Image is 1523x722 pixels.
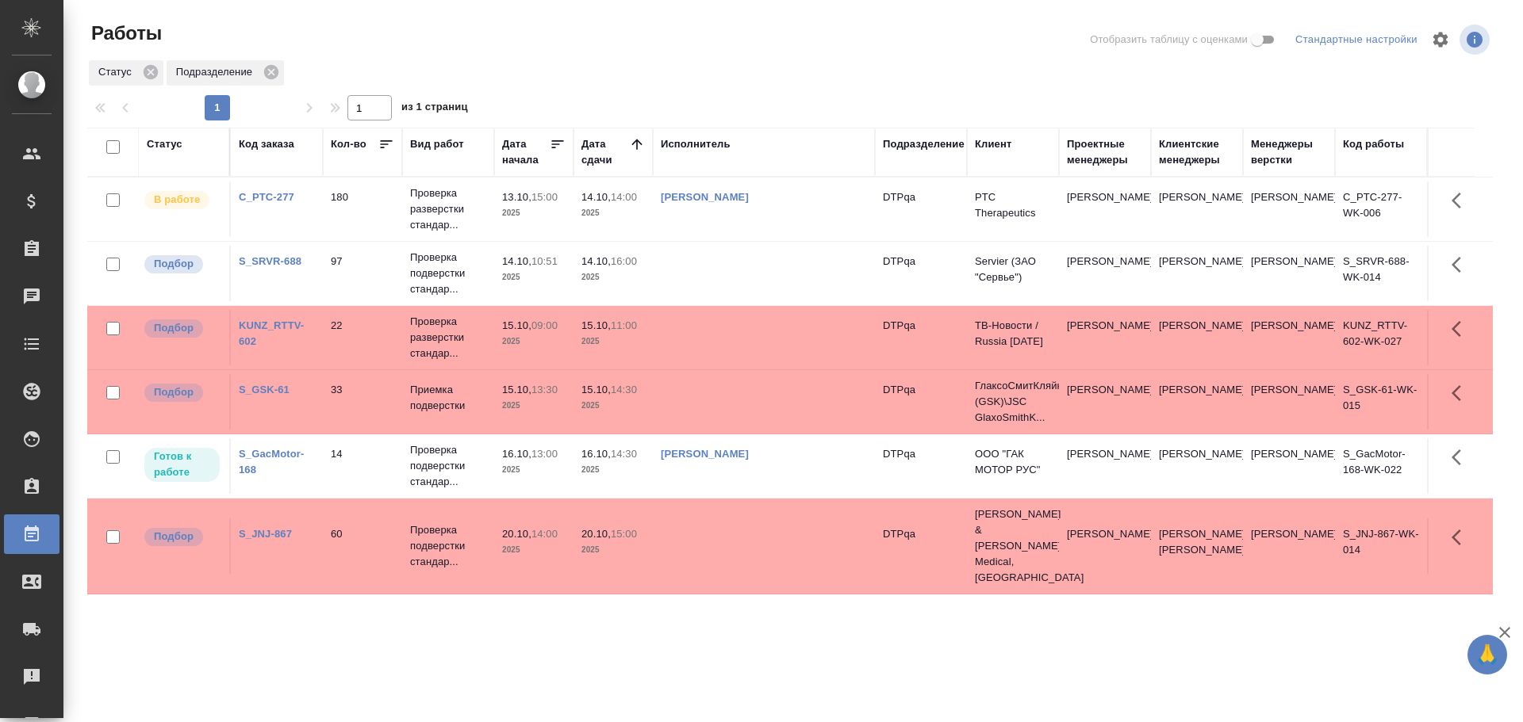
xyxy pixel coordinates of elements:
[975,189,1051,221] p: PTC Therapeutics
[143,446,221,483] div: Исполнитель может приступить к работе
[531,191,558,203] p: 15:00
[502,255,531,267] p: 14.10,
[661,191,749,203] a: [PERSON_NAME]
[1335,518,1427,574] td: S_JNJ-867-WK-014
[89,60,163,86] div: Статус
[154,192,200,208] p: В работе
[154,449,210,480] p: Готов к работе
[1251,136,1327,168] div: Менеджеры верстки
[611,255,637,267] p: 16:00
[502,528,531,540] p: 20.10,
[1059,181,1151,237] td: [PERSON_NAME]
[1251,382,1327,398] p: [PERSON_NAME]
[1151,438,1243,494] td: [PERSON_NAME]
[323,310,402,365] td: 22
[1442,310,1480,348] button: Здесь прячутся важные кнопки
[1442,374,1480,412] button: Здесь прячутся важные кнопки
[581,319,611,331] p: 15.10,
[239,384,290,395] a: S_GSK-61
[975,136,1011,152] div: Клиент
[1335,181,1427,237] td: C_PTC-277-WK-006
[143,318,221,339] div: Можно подбирать исполнителей
[154,529,194,544] p: Подбор
[502,205,566,221] p: 2025
[581,528,611,540] p: 20.10,
[502,136,550,168] div: Дата начала
[611,191,637,203] p: 14:00
[875,438,967,494] td: DTPqa
[1421,21,1460,59] span: Настроить таблицу
[1460,25,1493,55] span: Посмотреть информацию
[143,254,221,275] div: Можно подбирать исполнителей
[975,318,1051,350] p: ТВ-Новости / Russia [DATE]
[410,136,464,152] div: Вид работ
[1335,438,1427,494] td: S_GacMotor-168-WK-022
[975,254,1051,285] p: Servier (ЗАО "Сервье")
[401,97,468,120] span: из 1 страниц
[410,314,486,361] p: Проверка разверстки стандар...
[611,319,637,331] p: 11:00
[611,448,637,460] p: 14:30
[875,374,967,430] td: DTPqa
[331,136,366,152] div: Кол-во
[239,136,294,152] div: Код заказа
[502,384,531,395] p: 15.10,
[154,384,194,400] p: Подбор
[975,446,1051,478] p: ООО "ГАК МОТОР РУС"
[531,384,558,395] p: 13:30
[611,384,637,395] p: 14:30
[1251,526,1327,542] p: [PERSON_NAME]
[323,181,402,237] td: 180
[875,181,967,237] td: DTPqa
[98,64,137,80] p: Статус
[147,136,182,152] div: Статус
[1151,246,1243,301] td: [PERSON_NAME]
[502,334,566,350] p: 2025
[143,382,221,403] div: Можно подбирать исполнителей
[531,255,558,267] p: 10:51
[239,448,304,476] a: S_GacMotor-168
[531,319,558,331] p: 09:00
[1251,254,1327,269] p: [PERSON_NAME]
[502,269,566,285] p: 2025
[1059,374,1151,430] td: [PERSON_NAME]
[975,378,1051,426] p: ГлаксоСмитКляйн (GSK)\JSC GlaxoSmithK...
[502,462,566,478] p: 2025
[323,438,402,494] td: 14
[502,319,531,331] p: 15.10,
[410,382,486,414] p: Приемка подверстки
[611,528,637,540] p: 15:00
[581,269,645,285] p: 2025
[502,398,566,414] p: 2025
[1151,181,1243,237] td: [PERSON_NAME]
[661,448,749,460] a: [PERSON_NAME]
[581,136,629,168] div: Дата сдачи
[143,526,221,548] div: Можно подбирать исполнителей
[1251,446,1327,462] p: [PERSON_NAME]
[1059,310,1151,365] td: [PERSON_NAME]
[1151,518,1243,574] td: [PERSON_NAME], [PERSON_NAME]
[410,185,486,233] p: Проверка разверстки стандар...
[883,136,965,152] div: Подразделение
[581,462,645,478] p: 2025
[581,191,611,203] p: 14.10,
[1467,635,1507,674] button: 🙏
[581,205,645,221] p: 2025
[1251,318,1327,334] p: [PERSON_NAME]
[581,384,611,395] p: 15.10,
[875,246,967,301] td: DTPqa
[1059,438,1151,494] td: [PERSON_NAME]
[531,528,558,540] p: 14:00
[1059,518,1151,574] td: [PERSON_NAME]
[239,255,301,267] a: S_SRVR-688
[410,250,486,297] p: Проверка подверстки стандар...
[1442,518,1480,556] button: Здесь прячутся важные кнопки
[239,528,292,540] a: S_JNJ-867
[502,542,566,558] p: 2025
[1067,136,1143,168] div: Проектные менеджеры
[1090,32,1248,48] span: Отобразить таблицу с оценками
[239,319,304,347] a: KUNZ_RTTV-602
[581,398,645,414] p: 2025
[1151,374,1243,430] td: [PERSON_NAME]
[1474,638,1501,671] span: 🙏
